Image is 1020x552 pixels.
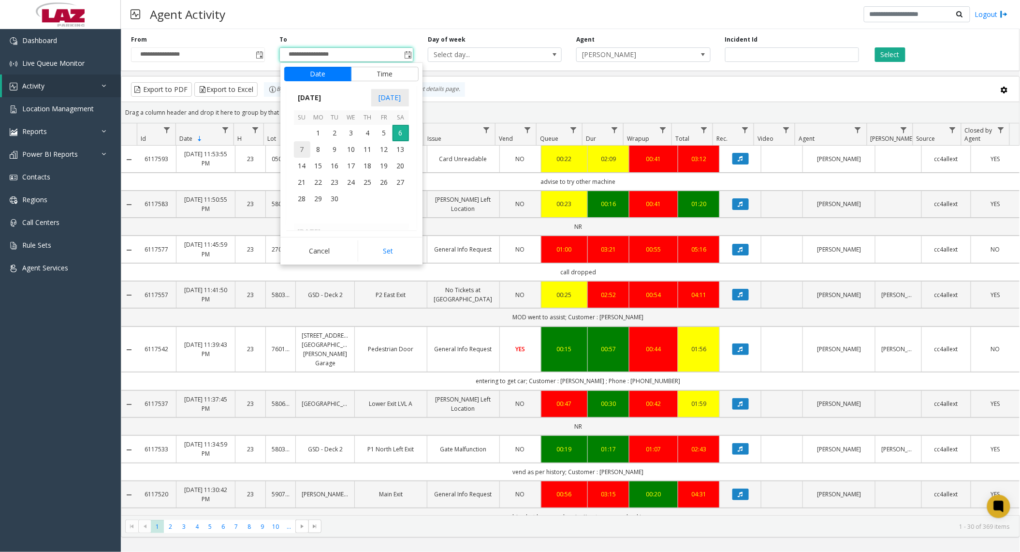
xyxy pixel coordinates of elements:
[376,158,393,174] td: Friday, September 19, 2025
[241,344,260,354] a: 23
[376,125,393,141] span: 5
[182,340,229,358] a: [DATE] 11:39:43 PM
[506,199,535,209] a: NO
[594,399,623,408] a: 00:30
[977,490,1014,499] a: YES
[881,344,916,354] a: [PERSON_NAME]
[10,83,17,90] img: 'icon'
[294,90,326,105] span: [DATE]
[131,2,140,26] img: pageIcon
[343,158,360,174] span: 17
[684,154,714,164] div: 03:12
[991,490,1000,498] span: YES
[977,154,1014,164] a: YES
[991,245,1000,254] span: NO
[121,156,137,164] a: Collapse Details
[433,245,494,254] a: General Info Request
[343,125,360,141] span: 3
[376,158,393,174] span: 19
[22,81,44,90] span: Activity
[547,199,582,209] a: 00:23
[360,125,376,141] span: 4
[137,263,1020,281] td: call dropped
[897,123,910,136] a: Parker Filter Menu
[22,263,68,272] span: Agent Services
[22,240,51,250] span: Rule Sets
[635,199,672,209] a: 00:41
[433,195,494,213] a: [PERSON_NAME] Left Location
[594,245,623,254] div: 03:21
[684,399,714,408] div: 01:59
[310,141,327,158] span: 8
[725,35,758,44] label: Incident Id
[327,141,343,158] span: 9
[143,490,170,499] a: 6117520
[547,445,582,454] a: 00:19
[594,154,623,164] a: 02:09
[547,290,582,299] div: 00:25
[393,174,409,191] td: Saturday, September 27, 2025
[137,173,1020,191] td: advise to try other machine
[137,372,1020,390] td: entering to get car; Customer : [PERSON_NAME] ; Phone : [PHONE_NUMBER]
[977,290,1014,299] a: YES
[428,48,535,61] span: Select day...
[294,174,310,191] td: Sunday, September 21, 2025
[635,344,672,354] div: 00:44
[928,199,964,209] a: cc4allext
[272,245,290,254] a: 270125
[547,245,582,254] div: 01:00
[137,218,1020,236] td: NR
[241,399,260,408] a: 23
[241,490,260,499] a: 23
[1000,9,1008,19] img: logout
[376,141,393,158] span: 12
[376,141,393,158] td: Friday, September 12, 2025
[241,199,260,209] a: 23
[22,104,94,113] span: Location Management
[121,491,137,499] a: Collapse Details
[327,125,343,141] td: Tuesday, September 2, 2025
[10,242,17,250] img: 'icon'
[594,490,623,499] div: 03:15
[698,123,711,136] a: Total Filter Menu
[994,123,1007,136] a: Closed by Agent Filter Menu
[516,291,525,299] span: NO
[809,399,869,408] a: [PERSON_NAME]
[516,400,525,408] span: NO
[376,174,393,191] span: 26
[294,141,310,158] span: 7
[684,245,714,254] a: 05:16
[991,445,1000,453] span: YES
[547,344,582,354] a: 00:15
[294,141,310,158] td: Sunday, September 7, 2025
[294,158,310,174] span: 14
[343,141,360,158] td: Wednesday, September 10, 2025
[684,199,714,209] a: 01:20
[433,154,494,164] a: Card Unreadable
[809,154,869,164] a: [PERSON_NAME]
[881,445,916,454] a: [PERSON_NAME]
[433,445,494,454] a: Gate Malfunction
[594,344,623,354] a: 00:57
[137,463,1020,481] td: vend as per history; Customer : [PERSON_NAME]
[433,344,494,354] a: General Info Request
[310,158,327,174] td: Monday, September 15, 2025
[302,490,349,499] a: [PERSON_NAME]/[GEOGRAPHIC_DATA]
[22,59,85,68] span: Live Queue Monitor
[248,123,262,136] a: H Filter Menu
[241,290,260,299] a: 23
[294,191,310,207] span: 28
[635,445,672,454] div: 01:07
[10,219,17,227] img: 'icon'
[2,75,121,97] a: Activity
[547,490,582,499] div: 00:56
[635,490,672,499] a: 00:20
[10,265,17,272] img: 'icon'
[977,199,1014,209] a: YES
[506,154,535,164] a: NO
[360,174,376,191] span: 25
[182,195,229,213] a: [DATE] 11:50:55 PM
[521,123,534,136] a: Vend Filter Menu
